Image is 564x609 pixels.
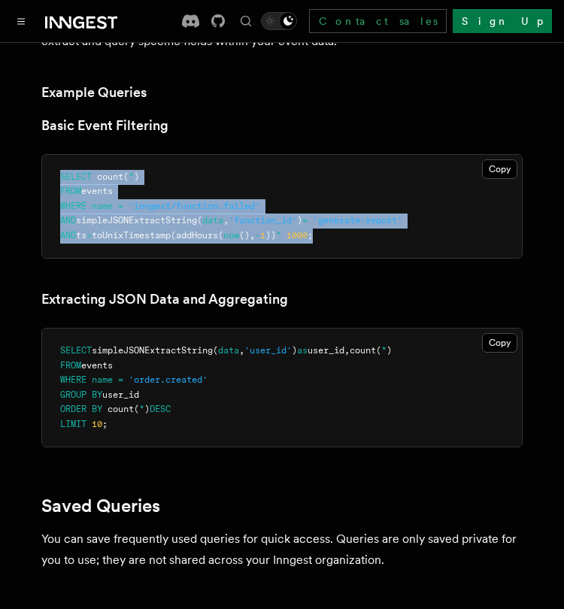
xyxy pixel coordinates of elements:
span: 'order.created' [129,374,208,385]
span: now [223,230,239,241]
span: as [297,345,308,356]
span: events [81,186,113,196]
span: 'inngest/function.failed' [129,201,260,211]
button: Toggle navigation [12,12,30,30]
span: ) [292,345,297,356]
span: - [255,230,260,241]
span: toUnixTimestamp(addHours( [92,230,223,241]
span: data [202,215,223,226]
span: FROM [60,360,81,371]
span: > [86,230,92,241]
span: simpleJSONExtractString( [76,215,202,226]
button: Copy [482,333,517,353]
span: , [239,345,244,356]
a: Sign Up [453,9,552,33]
span: ) [144,404,150,414]
a: Contact sales [309,9,447,33]
span: DESC [150,404,171,414]
span: name [92,201,113,211]
span: count [108,404,134,414]
a: Extracting JSON Data and Aggregating [41,289,288,310]
span: = [302,215,308,226]
button: Find something... [237,12,255,30]
span: ) [387,345,392,356]
span: = [118,201,123,211]
span: count [97,171,123,182]
span: count [350,345,376,356]
span: AND [60,230,76,241]
span: SELECT [60,345,92,356]
span: ; [102,419,108,429]
a: Example Queries [41,82,147,103]
span: GROUP BY [60,389,102,400]
span: , [223,215,229,226]
span: WHERE [60,201,86,211]
span: user_id [102,389,139,400]
a: Basic Event Filtering [41,115,168,136]
span: FROM [60,186,81,196]
span: events [81,360,113,371]
span: ( [134,404,139,414]
span: simpleJSONExtractString( [92,345,218,356]
span: data [218,345,239,356]
span: 1000 [287,230,308,241]
span: WHERE [60,374,86,385]
a: Saved Queries [41,495,160,517]
span: ( [376,345,381,356]
span: 'generate-report' [313,215,402,226]
button: Copy [482,159,517,179]
span: ORDER BY [60,404,102,414]
span: user_id, [308,345,350,356]
span: (), [239,230,255,241]
button: Toggle dark mode [261,12,297,30]
span: LIMIT [60,419,86,429]
span: = [118,374,123,385]
span: ) [297,215,302,226]
span: )) [265,230,276,241]
span: ; [308,230,313,241]
span: name [92,374,113,385]
span: AND [60,215,76,226]
span: SELECT [60,171,92,182]
span: 'user_id' [244,345,292,356]
p: You can save frequently used queries for quick access. Queries are only saved private for you to ... [41,529,523,571]
span: 'function_id' [229,215,297,226]
span: ts [76,230,86,241]
span: ( [123,171,129,182]
span: 10 [92,419,102,429]
span: 1 [260,230,265,241]
span: ) [134,171,139,182]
